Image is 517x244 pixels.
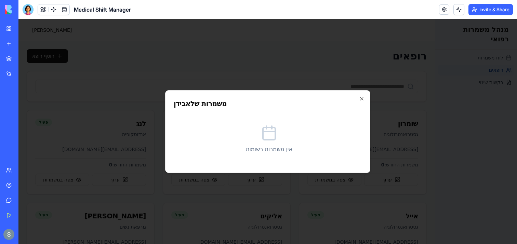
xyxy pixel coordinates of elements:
[74,5,131,14] span: Medical Shift Manager
[155,80,343,89] h2: משמרות של אבידן
[158,126,343,134] p: אין משמרות רשומות
[5,5,47,14] img: logo
[3,229,14,240] img: ACg8ocKnDTHbS00rqwWSHQfXf8ia04QnQtz5EDX_Ef5UNrjqV-k=s96-c
[468,4,513,15] button: Invite & Share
